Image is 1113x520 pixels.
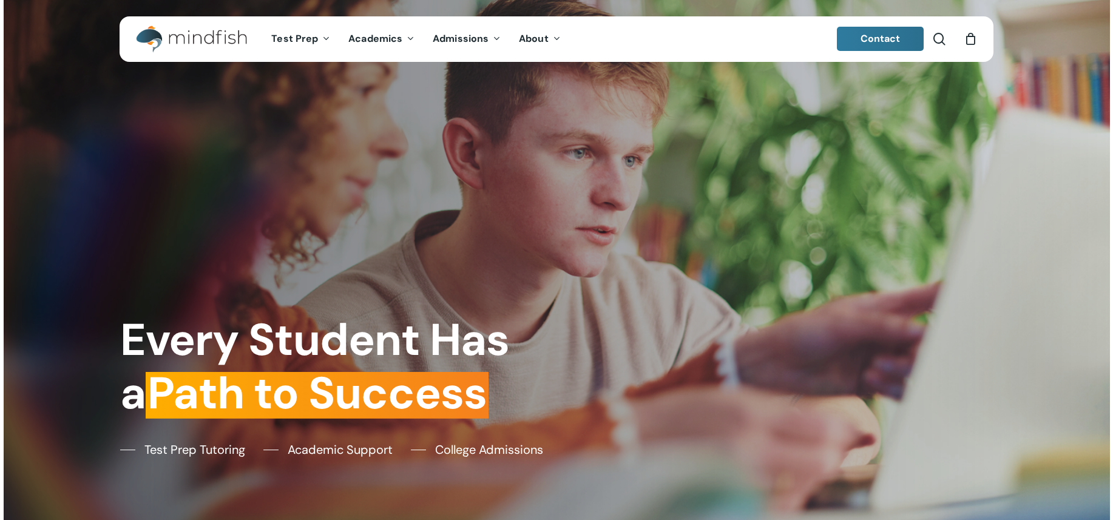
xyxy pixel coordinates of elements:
[348,32,402,45] span: Academics
[271,32,318,45] span: Test Prep
[861,32,901,45] span: Contact
[120,16,993,62] header: Main Menu
[262,16,569,62] nav: Main Menu
[510,34,570,44] a: About
[519,32,549,45] span: About
[263,441,393,459] a: Academic Support
[411,441,543,459] a: College Admissions
[433,32,489,45] span: Admissions
[146,364,489,422] em: Path to Success
[144,441,245,459] span: Test Prep Tutoring
[262,34,339,44] a: Test Prep
[339,34,424,44] a: Academics
[424,34,510,44] a: Admissions
[288,441,393,459] span: Academic Support
[837,27,924,51] a: Contact
[120,313,548,420] h1: Every Student Has a
[435,441,543,459] span: College Admissions
[120,441,245,459] a: Test Prep Tutoring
